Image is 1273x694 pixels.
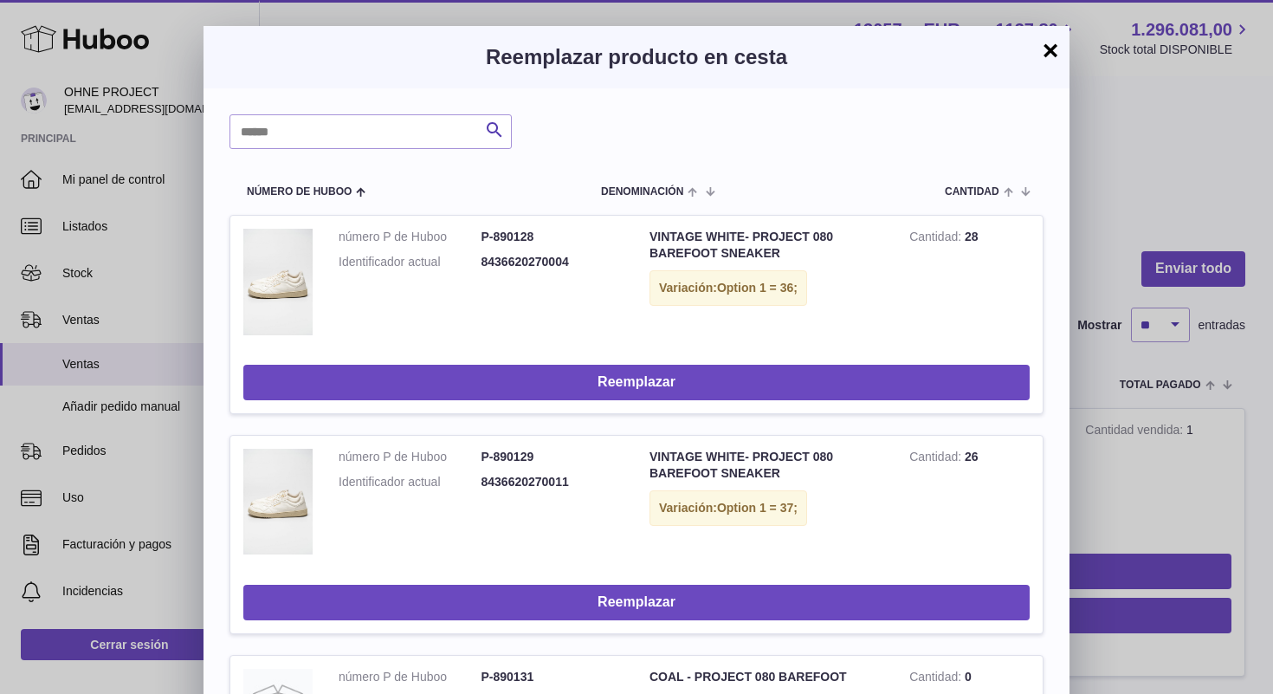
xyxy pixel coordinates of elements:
dd: P-890129 [481,449,624,465]
dd: 8436620270004 [481,254,624,270]
dd: 8436620270011 [481,474,624,490]
span: Denominación [601,186,683,198]
button: Reemplazar [243,585,1030,620]
span: Option 1 = 36; [717,281,798,295]
strong: Cantidad [909,450,965,468]
dt: Identificador actual [339,254,481,270]
dd: P-890131 [481,669,624,685]
strong: Cantidad [909,230,965,248]
td: 26 [896,436,1043,572]
img: VINTAGE WHITE- PROJECT 080 BAREFOOT SNEAKER [243,449,313,555]
button: × [1040,40,1061,61]
dt: Identificador actual [339,474,481,490]
td: VINTAGE WHITE- PROJECT 080 BAREFOOT SNEAKER [636,436,896,572]
td: VINTAGE WHITE- PROJECT 080 BAREFOOT SNEAKER [636,216,896,352]
h3: Reemplazar producto en cesta [229,43,1044,71]
dt: número P de Huboo [339,229,481,245]
dd: P-890128 [481,229,624,245]
dt: número P de Huboo [339,669,481,685]
div: Variación: [649,270,807,306]
dt: número P de Huboo [339,449,481,465]
span: Option 1 = 37; [717,501,798,515]
td: 28 [896,216,1043,352]
button: Reemplazar [243,365,1030,400]
strong: Cantidad [909,670,965,688]
div: Variación: [649,490,807,526]
span: Número de Huboo [247,186,352,198]
span: Cantidad [945,186,999,198]
img: VINTAGE WHITE- PROJECT 080 BAREFOOT SNEAKER [243,229,313,334]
